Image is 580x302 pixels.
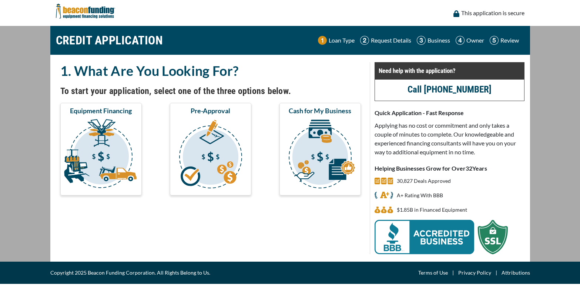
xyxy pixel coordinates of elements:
p: 30,827 Deals Approved [397,177,451,185]
img: Step 2 [360,36,369,45]
span: Pre-Approval [191,106,230,115]
img: lock icon to convery security [453,10,459,17]
a: Privacy Policy [458,268,491,277]
p: A+ Rating With BBB [397,191,443,200]
p: Business [428,36,450,45]
span: 32 [466,165,472,172]
a: Attributions [502,268,530,277]
p: Quick Application - Fast Response [375,108,524,117]
p: Review [500,36,519,45]
span: Copyright 2025 Beacon Funding Corporation. All Rights Belong to Us. [50,268,210,277]
p: Request Details [371,36,411,45]
img: Equipment Financing [62,118,140,192]
h2: 1. What Are You Looking For? [60,62,361,79]
a: Terms of Use [418,268,448,277]
h1: CREDIT APPLICATION [56,30,163,51]
button: Equipment Financing [60,103,142,195]
p: This application is secure [461,9,524,17]
img: Step 5 [490,36,499,45]
img: Step 1 [318,36,327,45]
p: Owner [466,36,484,45]
span: | [448,268,458,277]
span: Equipment Financing [70,106,132,115]
img: Cash for My Business [281,118,359,192]
button: Cash for My Business [279,103,361,195]
p: $1,847,959,872 in Financed Equipment [397,205,467,214]
p: Loan Type [329,36,355,45]
img: Step 4 [456,36,465,45]
p: Need help with the application? [379,66,520,75]
span: Cash for My Business [289,106,351,115]
img: Pre-Approval [171,118,250,192]
span: | [491,268,502,277]
img: BBB Acredited Business and SSL Protection [375,220,508,254]
img: Step 3 [417,36,426,45]
p: Applying has no cost or commitment and only takes a couple of minutes to complete. Our knowledgea... [375,121,524,157]
p: Helping Businesses Grow for Over Years [375,164,524,173]
h4: To start your application, select one of the three options below. [60,85,361,97]
a: Call [PHONE_NUMBER] [408,84,492,95]
button: Pre-Approval [170,103,251,195]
